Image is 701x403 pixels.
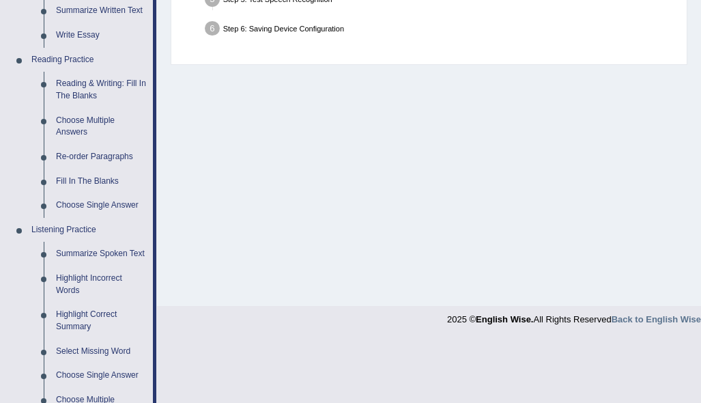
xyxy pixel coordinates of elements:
strong: English Wise. [476,314,533,324]
a: Listening Practice [25,218,153,242]
div: 2025 © All Rights Reserved [447,306,701,326]
a: Reading & Writing: Fill In The Blanks [50,72,153,108]
a: Fill In The Blanks [50,169,153,194]
div: Step 6: Saving Device Configuration [200,18,682,43]
a: Summarize Spoken Text [50,242,153,266]
a: Choose Single Answer [50,193,153,218]
a: Reading Practice [25,48,153,72]
a: Write Essay [50,23,153,48]
a: Re-order Paragraphs [50,145,153,169]
a: Back to English Wise [612,314,701,324]
a: Choose Single Answer [50,363,153,388]
a: Choose Multiple Answers [50,109,153,145]
a: Highlight Correct Summary [50,303,153,339]
a: Select Missing Word [50,339,153,364]
a: Highlight Incorrect Words [50,266,153,303]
